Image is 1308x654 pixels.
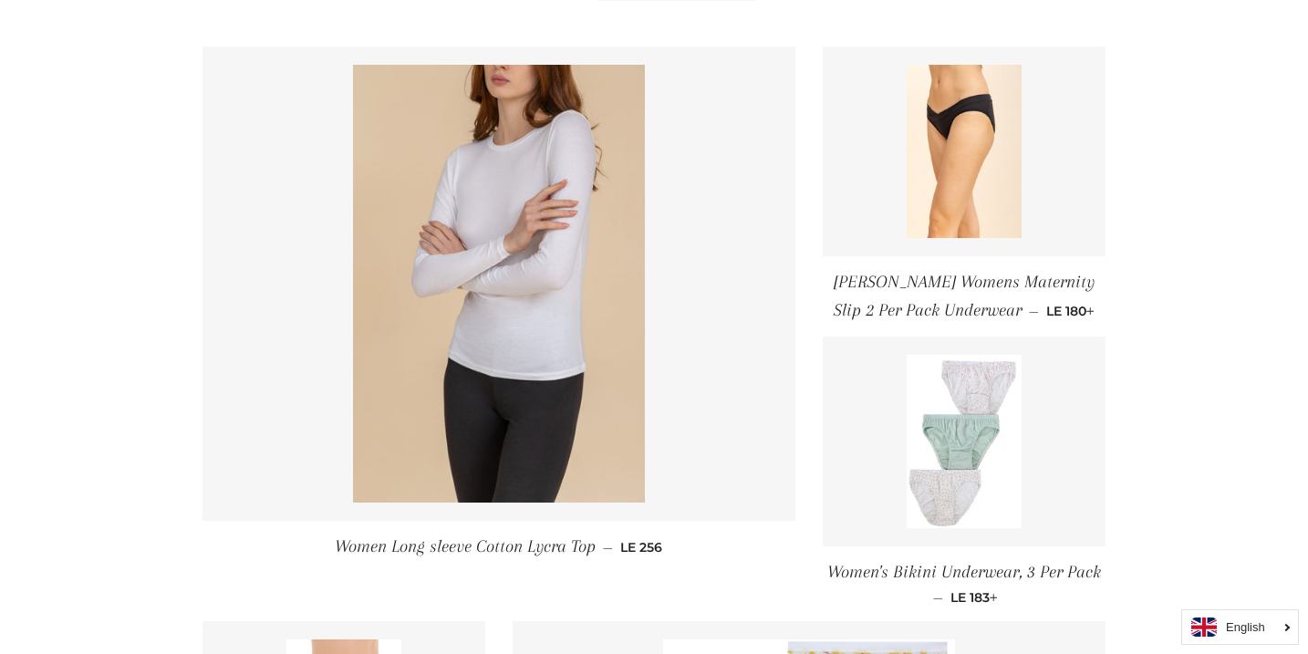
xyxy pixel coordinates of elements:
[335,536,596,556] span: Women Long sleeve Cotton Lycra Top
[950,589,998,606] span: LE 183
[1029,303,1039,319] span: —
[834,272,1095,320] span: [PERSON_NAME] Womens Maternity Slip 2 Per Pack Underwear
[202,521,795,573] a: Women Long sleeve Cotton Lycra Top — LE 256
[933,589,943,606] span: —
[603,539,613,555] span: —
[827,562,1101,582] span: Women's Bikini Underwear, 3 Per Pack
[823,546,1106,621] a: Women's Bikini Underwear, 3 Per Pack — LE 183
[823,256,1106,337] a: [PERSON_NAME] Womens Maternity Slip 2 Per Pack Underwear — LE 180
[1191,618,1289,637] a: English
[620,539,662,555] span: LE 256
[1226,621,1265,633] i: English
[1046,303,1095,319] span: LE 180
